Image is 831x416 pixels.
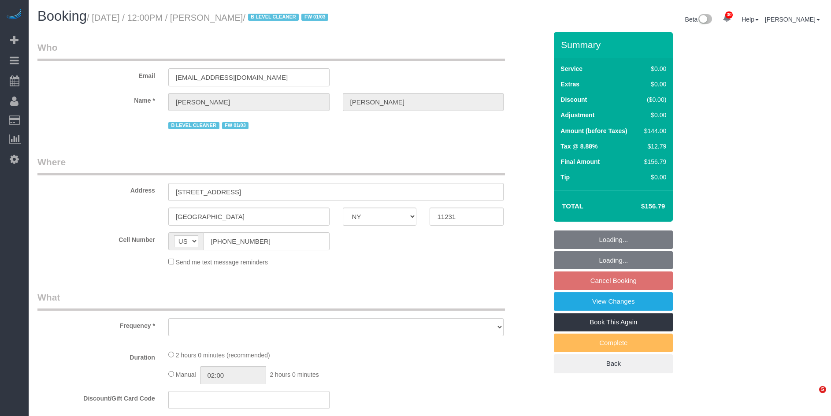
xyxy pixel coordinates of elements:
input: Zip Code [430,208,504,226]
input: Last Name [343,93,504,111]
div: $0.00 [641,173,666,182]
span: 2 hours 0 minutes (recommended) [176,352,270,359]
span: / [243,13,331,22]
div: ($0.00) [641,95,666,104]
span: B LEVEL CLEANER [168,122,219,129]
legend: Where [37,156,505,175]
strong: Total [562,202,583,210]
label: Name * [31,93,162,105]
a: 30 [718,9,735,28]
legend: What [37,291,505,311]
span: Send me text message reminders [176,259,268,266]
img: New interface [697,14,712,26]
label: Extras [560,80,579,89]
div: $0.00 [641,80,666,89]
h4: $156.79 [615,203,665,210]
input: City [168,208,330,226]
label: Discount/Gift Card Code [31,391,162,403]
legend: Who [37,41,505,61]
input: First Name [168,93,330,111]
div: $12.79 [641,142,666,151]
h3: Summary [561,40,668,50]
label: Discount [560,95,587,104]
input: Cell Number [204,232,330,250]
label: Adjustment [560,111,594,119]
label: Cell Number [31,232,162,244]
label: Tip [560,173,570,182]
img: Automaid Logo [5,9,23,21]
label: Amount (before Taxes) [560,126,627,135]
span: 2 hours 0 minutes [270,371,319,378]
div: $0.00 [641,111,666,119]
span: Booking [37,8,87,24]
div: $144.00 [641,126,666,135]
input: Email [168,68,330,86]
span: Manual [176,371,196,378]
label: Address [31,183,162,195]
label: Service [560,64,582,73]
div: $156.79 [641,157,666,166]
small: / [DATE] / 12:00PM / [PERSON_NAME] [87,13,331,22]
a: [PERSON_NAME] [765,16,820,23]
a: Book This Again [554,313,673,331]
a: Back [554,354,673,373]
iframe: Intercom live chat [801,386,822,407]
span: 30 [725,11,733,19]
label: Tax @ 8.88% [560,142,597,151]
span: FW 01/03 [222,122,249,129]
span: FW 01/03 [301,14,328,21]
label: Frequency * [31,318,162,330]
a: Help [742,16,759,23]
a: Beta [685,16,712,23]
label: Email [31,68,162,80]
div: $0.00 [641,64,666,73]
label: Duration [31,350,162,362]
span: B LEVEL CLEANER [248,14,299,21]
span: 5 [819,386,826,393]
a: View Changes [554,292,673,311]
label: Final Amount [560,157,600,166]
